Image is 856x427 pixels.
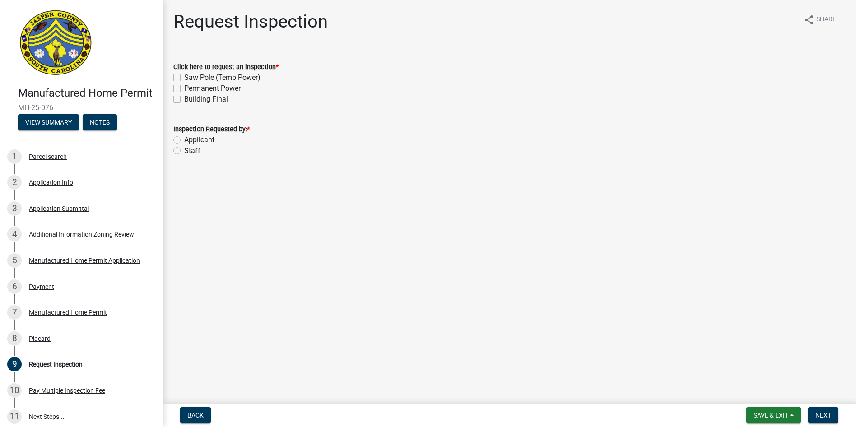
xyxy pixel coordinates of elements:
[808,407,838,423] button: Next
[804,14,814,25] i: share
[184,145,200,156] label: Staff
[29,153,67,160] div: Parcel search
[187,412,204,419] span: Back
[184,94,228,105] label: Building Final
[29,179,73,186] div: Application Info
[29,231,134,237] div: Additional Information Zoning Review
[173,64,279,70] label: Click here to request an inspection
[754,412,788,419] span: Save & Exit
[7,305,22,320] div: 7
[18,119,79,126] wm-modal-confirm: Summary
[7,357,22,371] div: 9
[7,149,22,164] div: 1
[7,253,22,268] div: 5
[29,309,107,316] div: Manufactured Home Permit
[184,83,241,94] label: Permanent Power
[7,383,22,398] div: 10
[29,361,83,367] div: Request Inspection
[83,114,117,130] button: Notes
[7,331,22,346] div: 8
[83,119,117,126] wm-modal-confirm: Notes
[18,87,155,100] h4: Manufactured Home Permit
[173,126,250,133] label: Inspection Requested by:
[746,407,801,423] button: Save & Exit
[18,9,93,77] img: Jasper County, South Carolina
[29,335,51,342] div: Placard
[18,114,79,130] button: View Summary
[184,135,214,145] label: Applicant
[29,257,140,264] div: Manufactured Home Permit Application
[184,72,261,83] label: Saw Pole (Temp Power)
[815,412,831,419] span: Next
[29,205,89,212] div: Application Submittal
[29,283,54,290] div: Payment
[816,14,836,25] span: Share
[7,279,22,294] div: 6
[796,11,843,28] button: shareShare
[180,407,211,423] button: Back
[29,387,105,394] div: Pay Multiple Inspection Fee
[7,175,22,190] div: 2
[7,227,22,241] div: 4
[173,11,328,32] h1: Request Inspection
[7,409,22,424] div: 11
[18,103,144,112] span: MH-25-076
[7,201,22,216] div: 3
